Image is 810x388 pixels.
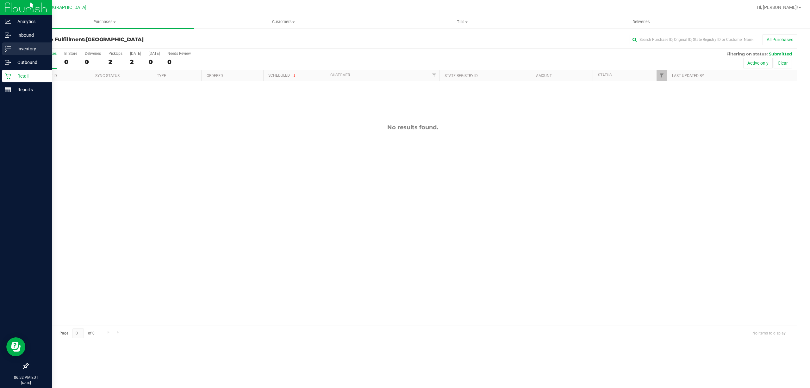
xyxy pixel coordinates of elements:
p: [DATE] [3,380,49,385]
p: Reports [11,86,49,93]
span: Hi, [PERSON_NAME]! [757,5,798,10]
div: 0 [85,58,101,66]
span: Purchases [15,19,194,25]
span: Deliveries [624,19,658,25]
p: Retail [11,72,49,80]
a: Customer [330,73,350,77]
p: Outbound [11,59,49,66]
p: Analytics [11,18,49,25]
div: 2 [130,58,141,66]
div: 0 [64,58,77,66]
div: Needs Review [167,51,191,56]
a: Tills [373,15,551,29]
inline-svg: Inventory [5,46,11,52]
inline-svg: Analytics [5,18,11,25]
div: No results found. [28,124,797,131]
a: Type [157,73,166,78]
div: [DATE] [130,51,141,56]
div: Deliveries [85,51,101,56]
a: Customers [194,15,373,29]
div: PickUps [109,51,122,56]
span: [GEOGRAPHIC_DATA] [86,36,144,42]
inline-svg: Reports [5,86,11,93]
p: 06:52 PM EDT [3,375,49,380]
span: Page of 0 [54,328,100,338]
div: In Store [64,51,77,56]
span: Customers [194,19,372,25]
div: 0 [167,58,191,66]
div: 2 [109,58,122,66]
button: Clear [774,58,792,68]
span: [GEOGRAPHIC_DATA] [43,5,86,10]
inline-svg: Outbound [5,59,11,66]
a: Last Updated By [672,73,704,78]
p: Inbound [11,31,49,39]
a: Deliveries [552,15,731,29]
p: Inventory [11,45,49,53]
a: Amount [536,73,552,78]
span: Filtering on status: [726,51,768,56]
inline-svg: Inbound [5,32,11,38]
a: Status [598,73,612,77]
a: Purchases [15,15,194,29]
input: Search Purchase ID, Original ID, State Registry ID or Customer Name... [630,35,756,44]
a: Filter [429,70,439,81]
a: Sync Status [95,73,120,78]
span: Tills [373,19,551,25]
button: All Purchases [763,34,797,45]
a: Scheduled [268,73,297,78]
iframe: Resource center [6,337,25,356]
div: 0 [149,58,160,66]
button: Active only [743,58,773,68]
h3: Purchase Fulfillment: [28,37,284,42]
a: Filter [657,70,667,81]
div: [DATE] [149,51,160,56]
span: Submitted [769,51,792,56]
inline-svg: Retail [5,73,11,79]
span: No items to display [747,328,791,338]
a: State Registry ID [445,73,478,78]
a: Ordered [207,73,223,78]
